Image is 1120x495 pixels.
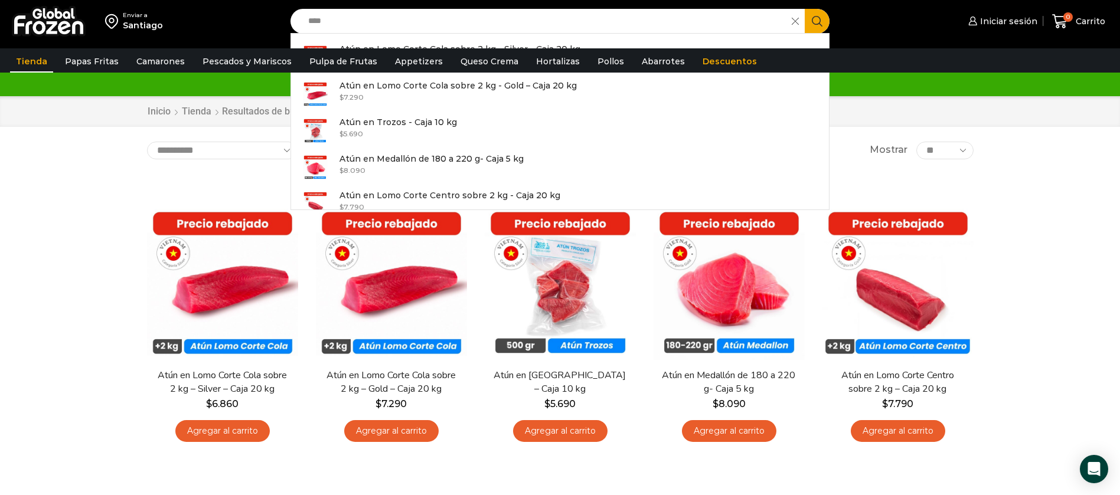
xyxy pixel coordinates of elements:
bdi: 5.690 [339,129,363,138]
span: $ [544,398,550,409]
a: Atún en Lomo Corte Cola sobre 2 kg - Silver - Caja 20 kg $6.860 [291,40,830,76]
span: Mostrar [870,143,907,157]
span: Carrito [1073,15,1105,27]
a: Tienda [10,50,53,73]
bdi: 7.290 [339,93,364,101]
a: Agregar al carrito: “Atún en Medallón de 180 a 220 g- Caja 5 kg” [682,420,776,442]
a: Descuentos [697,50,763,73]
bdi: 5.690 [544,398,576,409]
div: Santiago [123,19,163,31]
a: Tienda [181,105,212,119]
a: Abarrotes [636,50,691,73]
span: $ [375,398,381,409]
span: Iniciar sesión [977,15,1037,27]
a: Hortalizas [530,50,586,73]
span: 0 [1063,12,1073,22]
a: Camarones [130,50,191,73]
button: Search button [805,9,830,34]
a: 0 Carrito [1049,8,1108,35]
span: $ [339,129,344,138]
a: Inicio [147,105,171,119]
a: Atún en Lomo Corte Cola sobre 2 kg - Gold – Caja 20 kg $7.290 [291,76,830,113]
a: Pescados y Mariscos [197,50,298,73]
bdi: 7.290 [375,398,407,409]
div: Open Intercom Messenger [1080,455,1108,483]
a: Pulpa de Frutas [303,50,383,73]
a: Atún en Lomo Corte Cola sobre 2 kg – Gold – Caja 20 kg [323,369,459,396]
bdi: 8.090 [713,398,746,409]
a: Agregar al carrito: “Atún en Trozos - Caja 10 kg” [513,420,608,442]
a: Atún en [GEOGRAPHIC_DATA] – Caja 10 kg [492,369,628,396]
a: Atún en Lomo Corte Centro sobre 2 kg - Caja 20 kg $7.790 [291,186,830,222]
nav: Breadcrumb [147,105,376,119]
a: Agregar al carrito: “Atún en Lomo Corte Centro sobre 2 kg - Caja 20 kg” [851,420,945,442]
a: Agregar al carrito: “Atún en Lomo Corte Cola sobre 2 kg - Silver - Caja 20 kg” [175,420,270,442]
a: Agregar al carrito: “Atún en Lomo Corte Cola sobre 2 kg - Gold – Caja 20 kg” [344,420,439,442]
a: Atún en Medallón de 180 a 220 g- Caja 5 kg [661,369,796,396]
a: Atún en Lomo Corte Centro sobre 2 kg – Caja 20 kg [830,369,965,396]
a: Pollos [592,50,630,73]
select: Pedido de la tienda [147,142,298,159]
span: $ [339,202,344,211]
h1: Resultados de búsqueda para “atun” [222,106,376,117]
a: Atún en Lomo Corte Cola sobre 2 kg – Silver – Caja 20 kg [154,369,290,396]
img: address-field-icon.svg [105,11,123,31]
p: Atún en Trozos - Caja 10 kg [339,116,457,129]
p: Atún en Lomo Corte Cola sobre 2 kg - Gold – Caja 20 kg [339,79,577,92]
a: Atún en Trozos - Caja 10 kg $5.690 [291,113,830,149]
span: $ [206,398,212,409]
bdi: 6.860 [206,398,239,409]
bdi: 7.790 [339,202,364,211]
a: Appetizers [389,50,449,73]
span: $ [339,93,344,101]
a: Atún en Medallón de 180 a 220 g- Caja 5 kg $8.090 [291,149,830,186]
a: Papas Fritas [59,50,125,73]
span: $ [882,398,888,409]
p: Atún en Lomo Corte Centro sobre 2 kg - Caja 20 kg [339,189,560,202]
a: Iniciar sesión [965,9,1037,33]
p: Atún en Lomo Corte Cola sobre 2 kg - Silver - Caja 20 kg [339,42,580,55]
p: Atún en Medallón de 180 a 220 g- Caja 5 kg [339,152,524,165]
bdi: 8.090 [339,166,365,175]
a: Queso Crema [455,50,524,73]
div: Enviar a [123,11,163,19]
bdi: 7.790 [882,398,913,409]
span: $ [713,398,719,409]
span: $ [339,166,344,175]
